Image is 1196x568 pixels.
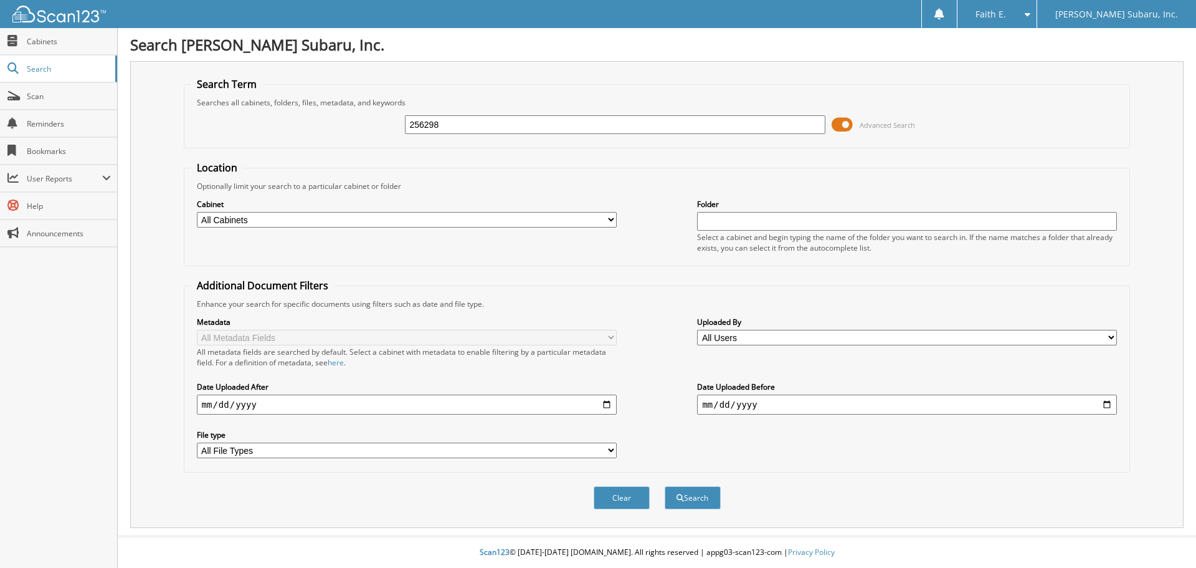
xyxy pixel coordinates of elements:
[27,201,111,211] span: Help
[27,146,111,156] span: Bookmarks
[197,347,617,368] div: All metadata fields are searched by default. Select a cabinet with metadata to enable filtering b...
[697,395,1117,415] input: end
[197,199,617,209] label: Cabinet
[697,199,1117,209] label: Folder
[191,77,263,91] legend: Search Term
[697,382,1117,392] label: Date Uploaded Before
[197,430,617,440] label: File type
[191,181,1124,191] div: Optionally limit your search to a particular cabinet or folder
[328,357,344,368] a: here
[197,382,617,392] label: Date Uploaded After
[12,6,106,22] img: scan123-logo-white.svg
[191,299,1124,309] div: Enhance your search for specific documents using filters such as date and file type.
[27,91,111,102] span: Scan
[665,486,721,509] button: Search
[27,118,111,129] span: Reminders
[191,161,244,175] legend: Location
[1134,508,1196,568] iframe: Chat Widget
[191,279,335,292] legend: Additional Document Filters
[480,547,510,557] span: Scan123
[27,36,111,47] span: Cabinets
[130,34,1184,55] h1: Search [PERSON_NAME] Subaru, Inc.
[860,120,915,130] span: Advanced Search
[118,537,1196,568] div: © [DATE]-[DATE] [DOMAIN_NAME]. All rights reserved | appg03-scan123-com |
[27,64,109,74] span: Search
[975,11,1006,18] span: Faith E.
[697,317,1117,327] label: Uploaded By
[197,317,617,327] label: Metadata
[1055,11,1178,18] span: [PERSON_NAME] Subaru, Inc.
[191,97,1124,108] div: Searches all cabinets, folders, files, metadata, and keywords
[594,486,650,509] button: Clear
[697,232,1117,253] div: Select a cabinet and begin typing the name of the folder you want to search in. If the name match...
[197,395,617,415] input: start
[27,173,102,184] span: User Reports
[27,228,111,239] span: Announcements
[788,547,835,557] a: Privacy Policy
